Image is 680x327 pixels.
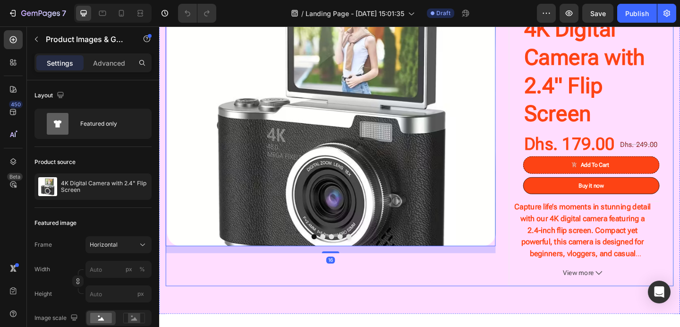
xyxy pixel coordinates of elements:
[38,177,57,196] img: product feature img
[7,173,23,181] div: Beta
[137,290,144,297] span: px
[136,264,148,275] button: px
[34,219,76,227] div: Featured image
[439,262,473,275] span: View more
[178,4,216,23] div: Undo/Redo
[166,226,171,232] button: Dot
[34,312,80,325] div: Image scale
[386,191,535,316] span: Capture life’s moments in stunning detail with our 4K digital camera featuring a 2.4-inch flip sc...
[34,290,52,298] label: Height
[182,250,191,258] div: 16
[617,4,657,23] button: Publish
[4,4,70,23] button: 7
[61,180,148,193] p: 4K Digital Camera with 2.4" Flip Screen
[93,58,125,68] p: Advanced
[123,264,135,275] button: %
[185,226,190,232] button: Dot
[34,265,50,274] label: Width
[194,226,200,232] button: Dot
[301,9,304,18] span: /
[396,115,496,141] div: Dhs. 179.00
[582,4,613,23] button: Save
[436,9,450,17] span: Draft
[459,146,489,155] div: Add To Cart
[9,101,23,108] div: 450
[34,158,76,166] div: Product source
[456,169,484,178] div: Buy it now
[47,58,73,68] p: Settings
[306,9,404,18] span: Landing Page - [DATE] 15:01:35
[204,226,209,232] button: Dot
[46,34,126,45] p: Product Images & Gallery
[500,122,543,135] div: Dhs. 249.00
[396,164,544,183] button: Buy it now
[85,285,152,302] input: px
[85,261,152,278] input: px%
[34,241,52,249] label: Frame
[175,226,181,232] button: Dot
[90,241,118,249] span: Horizontal
[159,26,680,327] iframe: Design area
[139,265,145,274] div: %
[34,89,66,102] div: Layout
[625,9,649,18] div: Publish
[648,281,671,303] div: Open Intercom Messenger
[62,8,66,19] p: 7
[590,9,606,17] span: Save
[126,265,132,274] div: px
[80,113,138,135] div: Featured only
[396,141,544,160] button: Add To Cart
[85,236,152,253] button: Horizontal
[386,262,535,275] button: View more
